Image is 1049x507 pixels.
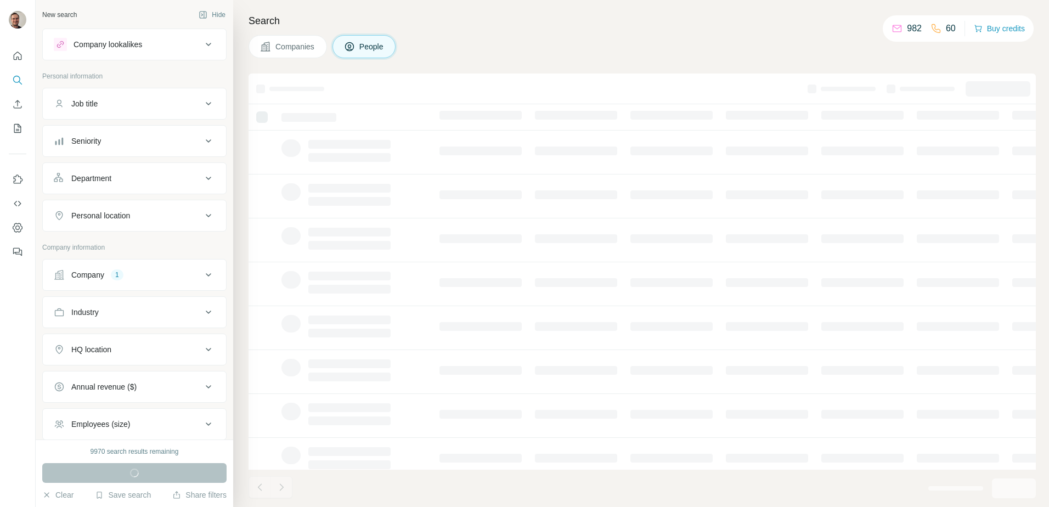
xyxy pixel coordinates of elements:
[43,262,226,288] button: Company1
[974,21,1025,36] button: Buy credits
[9,242,26,262] button: Feedback
[9,70,26,90] button: Search
[43,374,226,400] button: Annual revenue ($)
[71,98,98,109] div: Job title
[95,489,151,500] button: Save search
[9,119,26,138] button: My lists
[946,22,956,35] p: 60
[71,344,111,355] div: HQ location
[43,336,226,363] button: HQ location
[275,41,315,52] span: Companies
[9,218,26,238] button: Dashboard
[359,41,385,52] span: People
[191,7,233,23] button: Hide
[43,128,226,154] button: Seniority
[43,31,226,58] button: Company lookalikes
[42,243,227,252] p: Company information
[43,165,226,191] button: Department
[9,94,26,114] button: Enrich CSV
[249,13,1036,29] h4: Search
[9,11,26,29] img: Avatar
[907,22,922,35] p: 982
[42,10,77,20] div: New search
[43,299,226,325] button: Industry
[71,307,99,318] div: Industry
[9,194,26,213] button: Use Surfe API
[74,39,142,50] div: Company lookalikes
[42,71,227,81] p: Personal information
[91,447,179,457] div: 9970 search results remaining
[71,419,130,430] div: Employees (size)
[42,489,74,500] button: Clear
[172,489,227,500] button: Share filters
[9,46,26,66] button: Quick start
[43,202,226,229] button: Personal location
[71,381,137,392] div: Annual revenue ($)
[43,411,226,437] button: Employees (size)
[9,170,26,189] button: Use Surfe on LinkedIn
[111,270,123,280] div: 1
[71,210,130,221] div: Personal location
[43,91,226,117] button: Job title
[71,136,101,147] div: Seniority
[71,269,104,280] div: Company
[71,173,111,184] div: Department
